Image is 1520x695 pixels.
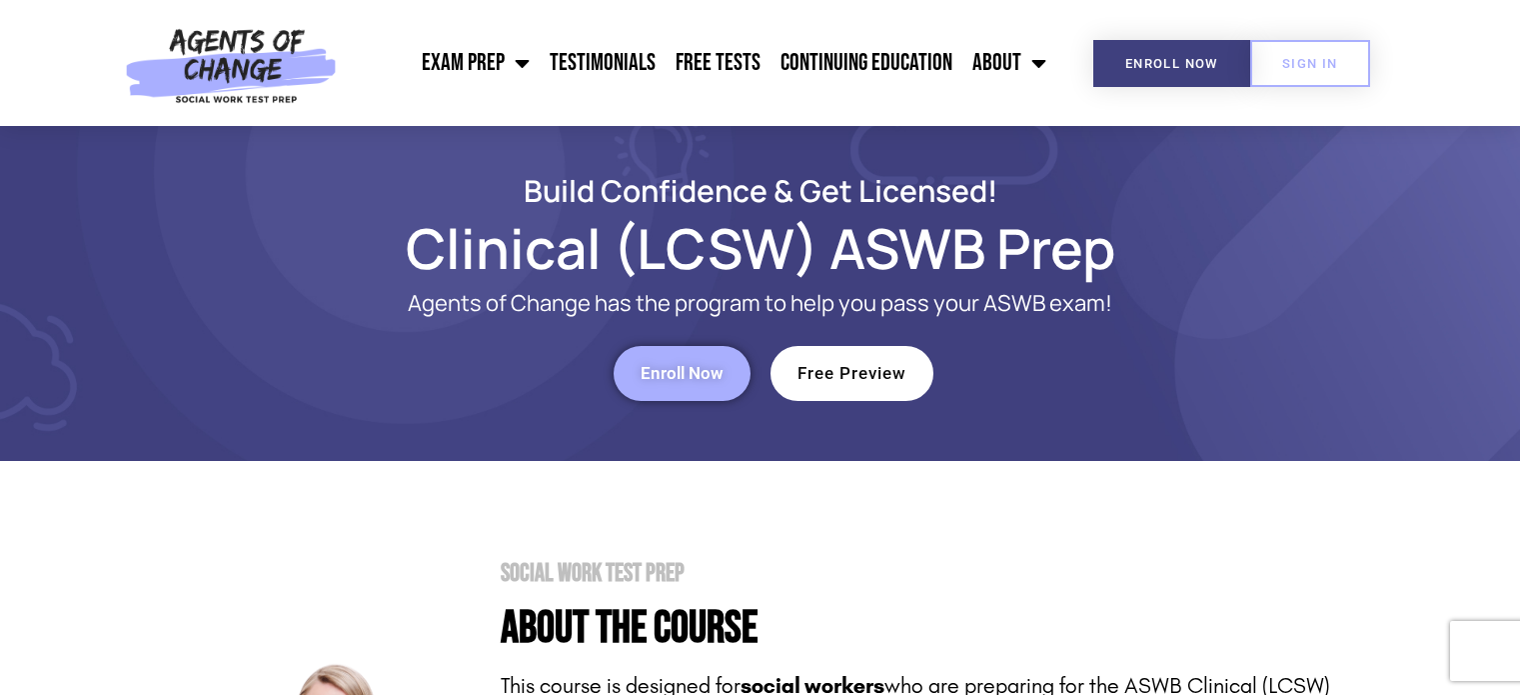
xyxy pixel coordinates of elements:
nav: Menu [347,38,1056,88]
a: Free Preview [770,346,933,401]
span: Free Preview [797,365,906,382]
h1: Clinical (LCSW) ASWB Prep [191,225,1330,271]
a: About [962,38,1056,88]
a: Enroll Now [1093,40,1250,87]
p: Agents of Change has the program to help you pass your ASWB exam! [271,291,1250,316]
span: SIGN IN [1282,57,1338,70]
a: Testimonials [540,38,666,88]
a: Exam Prep [412,38,540,88]
a: Free Tests [666,38,770,88]
span: Enroll Now [641,365,724,382]
a: Enroll Now [614,346,751,401]
a: SIGN IN [1250,40,1370,87]
h2: Build Confidence & Get Licensed! [191,176,1330,205]
h2: Social Work Test Prep [501,561,1330,586]
h4: About the Course [501,606,1330,651]
a: Continuing Education [770,38,962,88]
span: Enroll Now [1125,57,1218,70]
